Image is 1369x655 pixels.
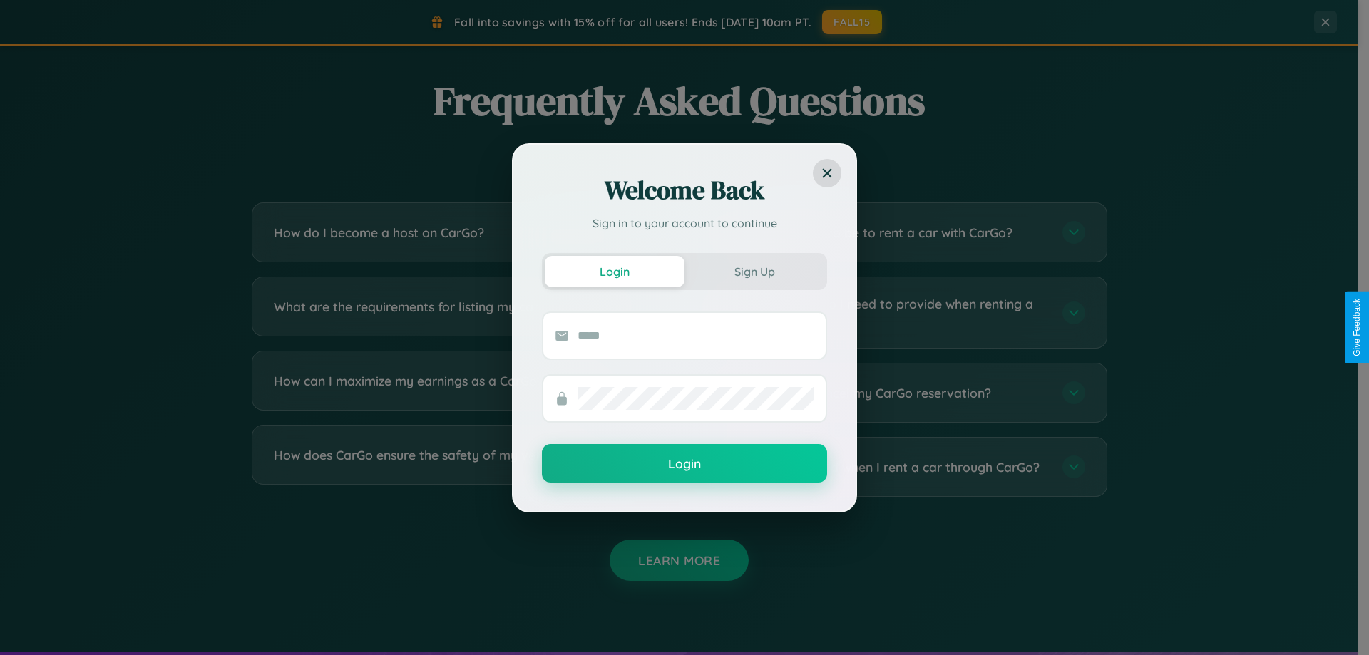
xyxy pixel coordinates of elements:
[684,256,824,287] button: Sign Up
[542,173,827,207] h2: Welcome Back
[1352,299,1362,356] div: Give Feedback
[545,256,684,287] button: Login
[542,444,827,483] button: Login
[542,215,827,232] p: Sign in to your account to continue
